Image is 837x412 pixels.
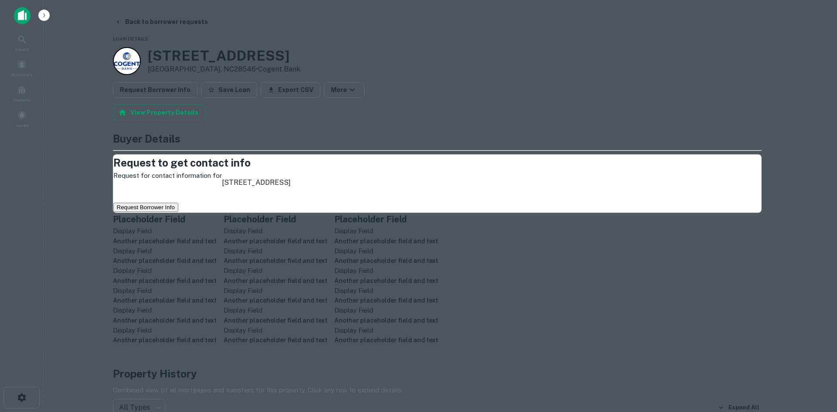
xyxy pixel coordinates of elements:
h4: Buyer Details [113,131,762,146]
h6: Another placeholder field and text [334,335,438,345]
h3: [STREET_ADDRESS] [148,48,300,64]
h5: Placeholder Field [334,213,438,226]
button: More [324,82,364,98]
h6: Another placeholder field and text [113,316,217,325]
h6: Another placeholder field and text [224,256,327,266]
button: Back to borrower requests [111,14,211,30]
p: Display Field [224,226,327,236]
p: Display Field [224,305,327,316]
button: Save Loan [201,82,257,98]
h6: Another placeholder field and text [113,236,217,246]
a: Cogent Bank [258,65,300,73]
p: Display Field [113,226,217,236]
iframe: Chat Widget [793,342,837,384]
p: Display Field [334,305,438,316]
h6: Another placeholder field and text [113,276,217,286]
p: Display Field [113,305,217,316]
h4: Request to get contact info [113,155,761,170]
p: Display Field [334,226,438,236]
h4: Property History [113,366,762,381]
p: Request for contact information for [113,170,222,195]
h6: Another placeholder field and text [334,236,438,246]
span: Borrowers [11,71,32,78]
p: Display Field [334,246,438,256]
p: Display Field [334,325,438,336]
span: Loan Details [113,36,148,41]
h5: Placeholder Field [224,213,327,226]
p: Display Field [334,286,438,296]
span: Saved [16,122,28,129]
p: Display Field [113,286,217,296]
h6: Another placeholder field and text [113,296,217,305]
button: Export CSV [261,82,320,98]
button: Request Borrower Info [113,82,197,98]
p: Display Field [224,286,327,296]
h5: Placeholder Field [113,213,217,226]
h6: Another placeholder field and text [334,296,438,305]
p: Display Field [224,246,327,256]
button: View Property Details [113,105,205,120]
h6: Another placeholder field and text [113,256,217,266]
p: Display Field [113,246,217,256]
button: Request Borrower Info [113,203,178,212]
h6: Another placeholder field and text [224,296,327,305]
p: Display Field [224,325,327,336]
h6: Another placeholder field and text [224,236,327,246]
span: Search [15,46,29,53]
h6: Another placeholder field and text [334,256,438,266]
p: [GEOGRAPHIC_DATA], NC28546 • [148,64,300,75]
h6: Another placeholder field and text [113,335,217,345]
p: [STREET_ADDRESS] [222,177,291,188]
p: Display Field [224,266,327,276]
p: Combined view of all mortgages and transfers for this property. Click any row to expand details. [113,385,762,395]
p: Display Field [334,266,438,276]
h6: Another placeholder field and text [224,316,327,325]
p: Display Field [113,325,217,336]
span: Contacts [13,96,31,103]
h6: Another placeholder field and text [334,276,438,286]
img: capitalize-icon.png [14,7,31,24]
h6: Another placeholder field and text [334,316,438,325]
h6: Another placeholder field and text [224,276,327,286]
h6: Another placeholder field and text [224,335,327,345]
p: Display Field [113,266,217,276]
